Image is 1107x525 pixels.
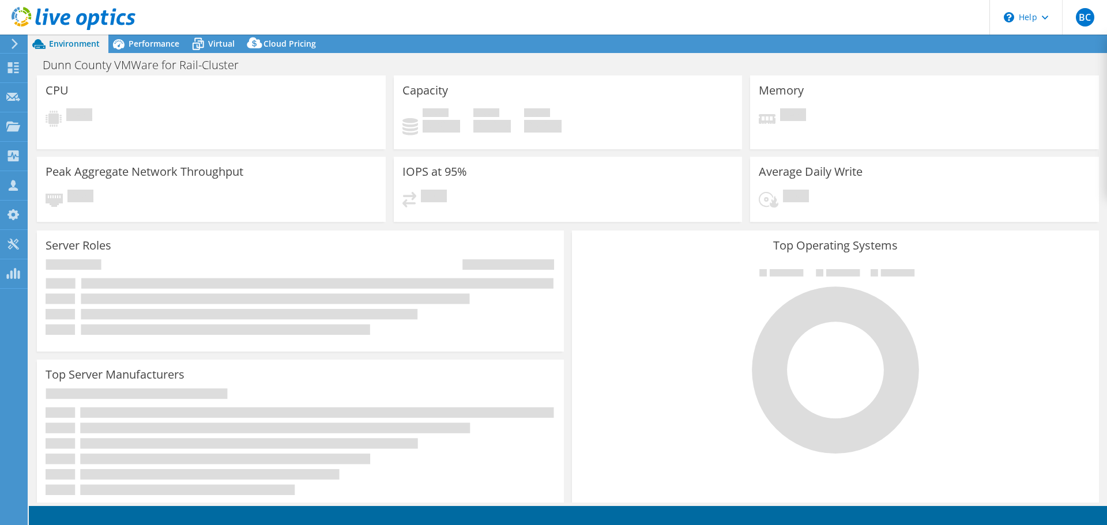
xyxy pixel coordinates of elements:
span: Virtual [208,38,235,49]
h3: IOPS at 95% [402,165,467,178]
h4: 0 GiB [423,120,460,133]
h3: CPU [46,84,69,97]
h3: Top Operating Systems [581,239,1090,252]
span: Cloud Pricing [263,38,316,49]
span: Used [423,108,449,120]
h3: Capacity [402,84,448,97]
svg: \n [1004,12,1014,22]
h3: Top Server Manufacturers [46,368,184,381]
h4: 0 GiB [473,120,511,133]
span: Free [473,108,499,120]
h3: Peak Aggregate Network Throughput [46,165,243,178]
h3: Memory [759,84,804,97]
span: Pending [67,190,93,205]
span: Performance [129,38,179,49]
h1: Dunn County VMWare for Rail-Cluster [37,59,257,71]
span: Pending [421,190,447,205]
span: Environment [49,38,100,49]
span: Total [524,108,550,120]
span: Pending [66,108,92,124]
h3: Average Daily Write [759,165,863,178]
h3: Server Roles [46,239,111,252]
h4: 0 GiB [524,120,562,133]
span: Pending [780,108,806,124]
span: Pending [783,190,809,205]
span: BC [1076,8,1094,27]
